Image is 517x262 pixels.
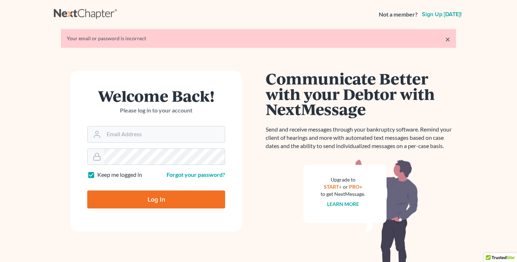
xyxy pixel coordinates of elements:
[321,176,365,183] div: Upgrade to
[87,88,225,104] h1: Welcome Back!
[327,201,359,207] a: Learn more
[67,35,450,42] div: Your email or password is incorrect
[266,125,456,150] p: Send and receive messages through your bankruptcy software. Remind your client of hearings and mo...
[87,106,225,115] p: Please log in to your account
[379,10,418,19] strong: Not a member?
[445,35,450,43] a: ×
[324,184,342,190] a: START+
[104,127,225,142] input: Email Address
[343,184,348,190] span: or
[97,171,142,179] label: Keep me logged in
[349,184,362,190] a: PRO+
[420,12,463,17] a: Sign up [DATE]!
[321,190,365,198] div: to get NextMessage.
[167,171,225,178] a: Forgot your password?
[266,71,456,117] h1: Communicate Better with your Debtor with NextMessage
[87,190,225,208] input: Log In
